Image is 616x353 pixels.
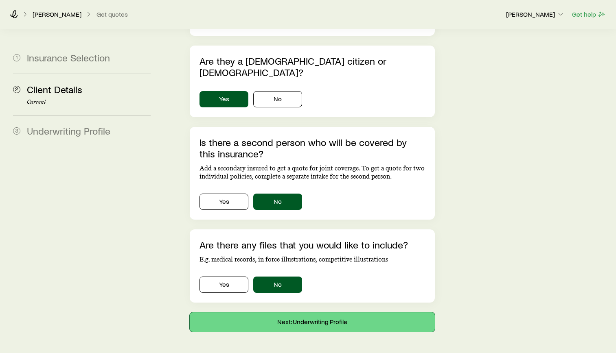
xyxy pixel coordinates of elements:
span: Client Details [27,83,82,95]
span: 2 [13,86,20,93]
button: Get help [572,10,606,19]
span: Underwriting Profile [27,125,110,137]
p: Add a secondary insured to get a quote for joint coverage. To get a quote for two individual poli... [199,164,425,181]
p: E.g. medical records, in force illustrations, competitive illustrations [199,255,425,264]
button: Get quotes [96,11,128,18]
p: Current [27,99,151,105]
p: Are there any files that you would like to include? [199,239,425,251]
button: Yes [199,194,248,210]
p: [PERSON_NAME] [33,10,81,18]
button: No [253,277,302,293]
button: Yes [199,91,248,107]
span: Insurance Selection [27,52,110,63]
button: [PERSON_NAME] [506,10,565,20]
button: No [253,194,302,210]
button: Yes [199,277,248,293]
p: Are they a [DEMOGRAPHIC_DATA] citizen or [DEMOGRAPHIC_DATA]? [199,55,425,78]
span: 1 [13,54,20,61]
button: No [253,91,302,107]
span: 3 [13,127,20,135]
button: Next: Underwriting Profile [190,312,435,332]
p: Is there a second person who will be covered by this insurance? [199,137,425,159]
p: [PERSON_NAME] [506,10,565,18]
